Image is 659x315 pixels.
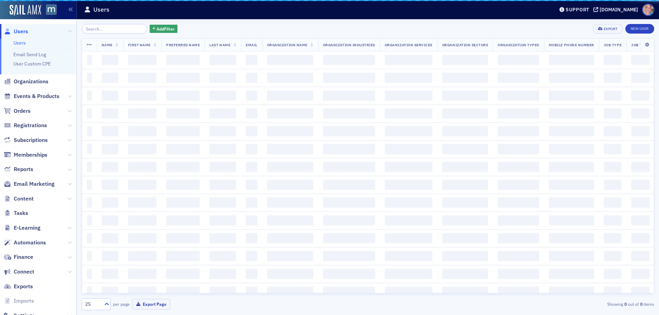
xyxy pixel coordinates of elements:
[14,107,31,115] span: Orders
[267,162,313,172] span: ‌
[442,55,488,65] span: ‌
[498,90,539,101] span: ‌
[4,297,34,305] a: Imports
[246,180,257,190] span: ‌
[102,180,118,190] span: ‌
[631,233,650,243] span: ‌
[128,215,157,226] span: ‌
[87,287,92,297] span: ‌
[209,108,236,119] span: ‌
[209,269,236,279] span: ‌
[498,180,539,190] span: ‌
[209,126,236,136] span: ‌
[323,126,375,136] span: ‌
[604,27,618,31] div: Export
[323,269,375,279] span: ‌
[209,162,236,172] span: ‌
[128,55,157,65] span: ‌
[166,180,200,190] span: ‌
[14,253,33,261] span: Finance
[385,197,432,208] span: ‌
[157,26,175,32] span: Add Filter
[267,108,313,119] span: ‌
[14,239,46,246] span: Automations
[604,73,622,83] span: ‌
[87,197,92,208] span: ‌
[246,144,257,154] span: ‌
[267,43,308,47] span: Organization Name
[442,251,488,261] span: ‌
[4,283,33,290] a: Exports
[102,55,118,65] span: ‌
[549,108,594,119] span: ‌
[166,144,200,154] span: ‌
[604,251,622,261] span: ‌
[128,233,157,243] span: ‌
[246,73,257,83] span: ‌
[642,4,654,16] span: Profile
[631,197,650,208] span: ‌
[246,197,257,208] span: ‌
[267,269,313,279] span: ‌
[267,197,313,208] span: ‌
[442,180,488,190] span: ‌
[267,90,313,101] span: ‌
[442,108,488,119] span: ‌
[209,90,236,101] span: ‌
[209,197,236,208] span: ‌
[631,90,650,101] span: ‌
[87,269,92,279] span: ‌
[128,144,157,154] span: ‌
[625,24,654,34] a: New User
[498,55,539,65] span: ‌
[102,269,118,279] span: ‌
[631,287,650,297] span: ‌
[604,269,622,279] span: ‌
[87,126,92,136] span: ‌
[14,224,41,232] span: E-Learning
[323,43,375,47] span: Organization Industries
[166,197,200,208] span: ‌
[549,144,594,154] span: ‌
[442,233,488,243] span: ‌
[498,251,539,261] span: ‌
[549,287,594,297] span: ‌
[639,301,644,307] strong: 0
[209,251,236,261] span: ‌
[166,269,200,279] span: ‌
[631,180,650,190] span: ‌
[128,197,157,208] span: ‌
[631,108,650,119] span: ‌
[442,269,488,279] span: ‌
[4,151,47,159] a: Memberships
[166,162,200,172] span: ‌
[166,215,200,226] span: ‌
[128,43,151,47] span: First Name
[10,5,41,16] img: SailAMX
[14,209,28,217] span: Tasks
[267,251,313,261] span: ‌
[209,144,236,154] span: ‌
[14,268,34,276] span: Connect
[93,5,109,14] h1: Users
[498,43,539,47] span: Organization Types
[600,7,638,13] div: [DOMAIN_NAME]
[549,55,594,65] span: ‌
[14,166,33,173] span: Reports
[128,251,157,261] span: ‌
[4,136,48,144] a: Subscriptions
[13,51,46,58] a: Email Send Log
[102,43,113,47] span: Name
[13,61,51,67] a: User Custom CPE
[498,287,539,297] span: ‌
[246,43,257,47] span: Email
[498,233,539,243] span: ‌
[87,180,92,190] span: ‌
[14,283,33,290] span: Exports
[85,301,100,308] div: 25
[385,55,432,65] span: ‌
[246,251,257,261] span: ‌
[102,215,118,226] span: ‌
[166,90,200,101] span: ‌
